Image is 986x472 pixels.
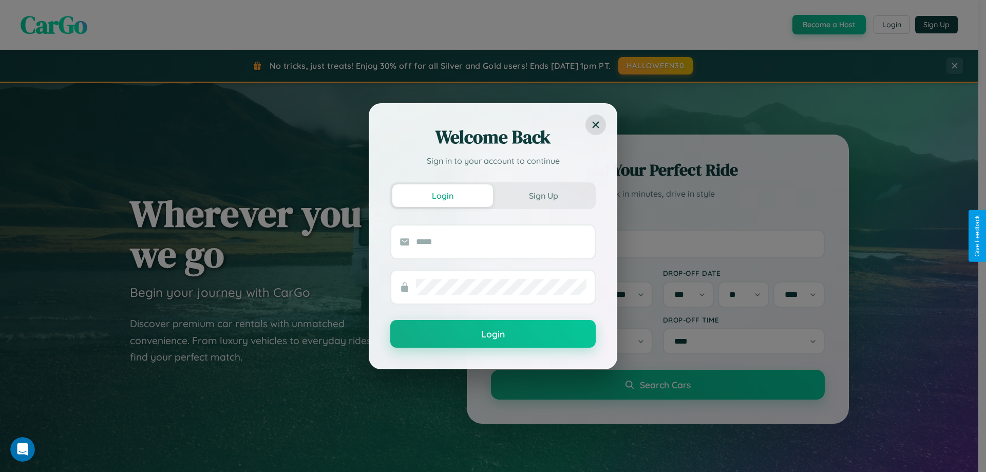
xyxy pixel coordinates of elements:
[392,184,493,207] button: Login
[493,184,594,207] button: Sign Up
[10,437,35,462] iframe: Intercom live chat
[974,215,981,257] div: Give Feedback
[390,320,596,348] button: Login
[390,125,596,149] h2: Welcome Back
[390,155,596,167] p: Sign in to your account to continue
